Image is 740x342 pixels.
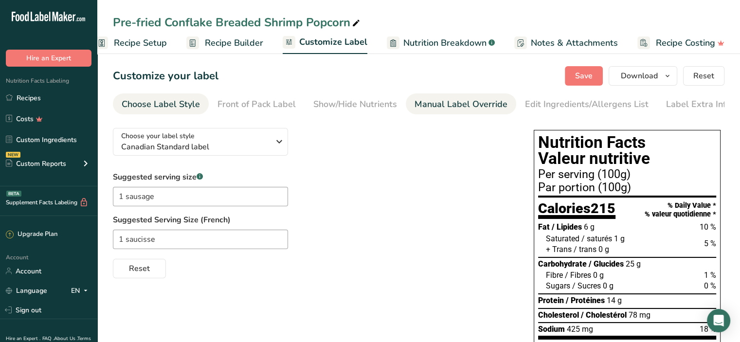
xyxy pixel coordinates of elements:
a: Recipe Costing [637,32,724,54]
span: 0 g [598,245,609,254]
div: Edit Ingredients/Allergens List [525,98,649,111]
span: Recipe Setup [114,36,167,50]
span: Notes & Attachments [531,36,618,50]
div: Pre-fried Conflake Breaded Shrimp Popcorn [113,14,362,31]
span: Sugars [546,281,570,290]
a: About Us . [54,335,77,342]
a: Language [6,282,47,299]
div: Label Extra Info [666,98,731,111]
span: Canadian Standard label [121,141,270,153]
span: / trans [574,245,596,254]
span: Choose your label style [121,131,195,141]
span: 6 g [584,222,595,232]
div: EN [71,285,91,296]
div: Par portion (100g) [538,182,716,194]
span: 78 mg [629,310,650,320]
span: 0 g [593,270,604,280]
a: Nutrition Breakdown [387,32,495,54]
span: / Sucres [572,281,601,290]
a: Notes & Attachments [514,32,618,54]
span: Customize Label [299,36,367,49]
span: 1 % [704,270,716,280]
a: Recipe Builder [186,32,263,54]
span: 25 g [626,259,641,269]
div: Custom Reports [6,159,66,169]
span: Download [621,70,658,82]
span: Saturated [546,234,579,243]
div: BETA [6,191,21,197]
span: / saturés [581,234,612,243]
label: Suggested Serving Size (French) [113,214,514,226]
a: Customize Label [283,31,367,54]
span: Reset [693,70,714,82]
div: NEW [6,152,20,158]
button: Download [609,66,677,86]
span: Recipe Costing [656,36,715,50]
label: Suggested serving size [113,171,288,183]
div: Upgrade Plan [6,230,57,239]
span: / Lipides [552,222,582,232]
div: Front of Pack Label [217,98,296,111]
span: 18 % [700,324,716,334]
span: 215 [591,200,615,216]
span: Fat [538,222,550,232]
span: 0 g [603,281,614,290]
h1: Customize your label [113,68,218,84]
span: 5 % [704,239,716,248]
div: % Daily Value * % valeur quotidienne * [645,201,716,218]
span: Fibre [546,270,563,280]
span: 1 g [614,234,625,243]
div: Manual Label Override [415,98,507,111]
span: 10 % [700,222,716,232]
div: Show/Hide Nutrients [313,98,397,111]
span: Recipe Builder [205,36,263,50]
div: Calories [538,201,615,219]
span: 14 g [607,296,622,305]
span: Save [575,70,593,82]
span: / Fibres [565,270,591,280]
span: 0 % [704,281,716,290]
span: Nutrition Breakdown [403,36,487,50]
div: Per serving (100g) [538,169,716,180]
span: + Trans [546,245,572,254]
span: Cholesterol [538,310,579,320]
span: Carbohydrate [538,259,587,269]
span: Reset [129,263,150,274]
h1: Nutrition Facts Valeur nutritive [538,134,716,167]
div: Choose Label Style [122,98,200,111]
button: Hire an Expert [6,50,91,67]
span: Sodium [538,324,565,334]
button: Reset [113,259,166,278]
span: / Cholestérol [581,310,627,320]
span: 425 mg [567,324,593,334]
a: Recipe Setup [95,32,167,54]
button: Reset [683,66,724,86]
span: / Glucides [589,259,624,269]
span: / Protéines [566,296,605,305]
button: Save [565,66,603,86]
span: Protein [538,296,564,305]
div: Open Intercom Messenger [707,309,730,332]
button: Choose your label style Canadian Standard label [113,128,288,156]
a: FAQ . [42,335,54,342]
a: Hire an Expert . [6,335,40,342]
